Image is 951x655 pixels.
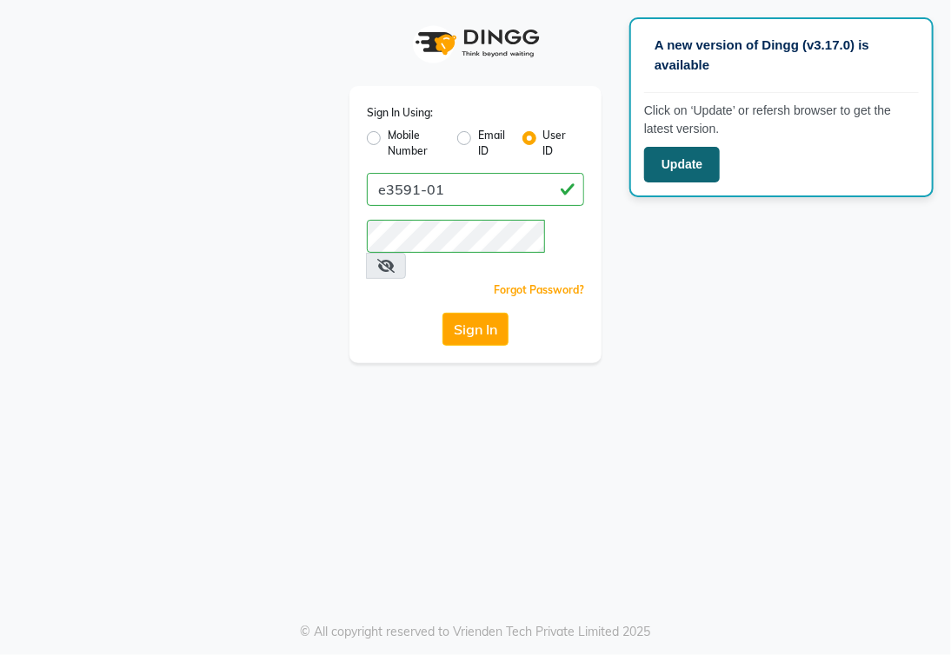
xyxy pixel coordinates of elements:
label: User ID [543,128,570,159]
button: Update [644,147,720,182]
img: logo1.svg [406,17,545,69]
label: Mobile Number [388,128,443,159]
input: Username [367,173,584,206]
p: A new version of Dingg (v3.17.0) is available [655,36,908,75]
label: Email ID [478,128,508,159]
a: Forgot Password? [494,283,584,296]
label: Sign In Using: [367,105,433,121]
input: Username [367,220,545,253]
p: Click on ‘Update’ or refersh browser to get the latest version. [644,102,919,138]
button: Sign In [442,313,509,346]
